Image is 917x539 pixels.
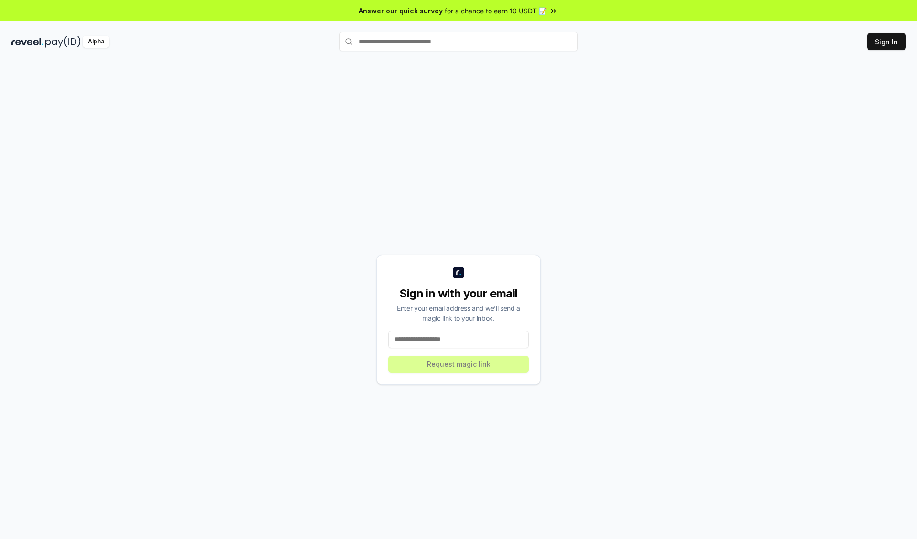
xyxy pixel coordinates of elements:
div: Alpha [83,36,109,48]
img: pay_id [45,36,81,48]
img: reveel_dark [11,36,43,48]
button: Sign In [867,33,906,50]
span: Answer our quick survey [359,6,443,16]
div: Sign in with your email [388,286,529,301]
span: for a chance to earn 10 USDT 📝 [445,6,547,16]
div: Enter your email address and we’ll send a magic link to your inbox. [388,303,529,323]
img: logo_small [453,267,464,278]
